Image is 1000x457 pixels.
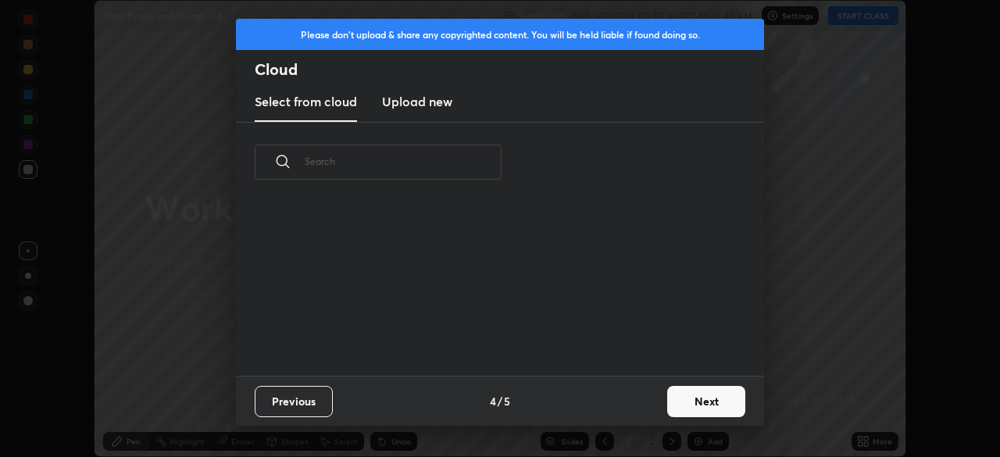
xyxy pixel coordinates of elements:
button: Next [667,386,745,417]
div: Please don't upload & share any copyrighted content. You will be held liable if found doing so. [236,19,764,50]
h4: / [498,393,502,409]
button: Previous [255,386,333,417]
h3: Upload new [382,92,452,111]
input: Search [305,128,502,195]
h4: 4 [490,393,496,409]
div: grid [236,198,745,376]
h4: 5 [504,393,510,409]
h3: Select from cloud [255,92,357,111]
h2: Cloud [255,59,764,80]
